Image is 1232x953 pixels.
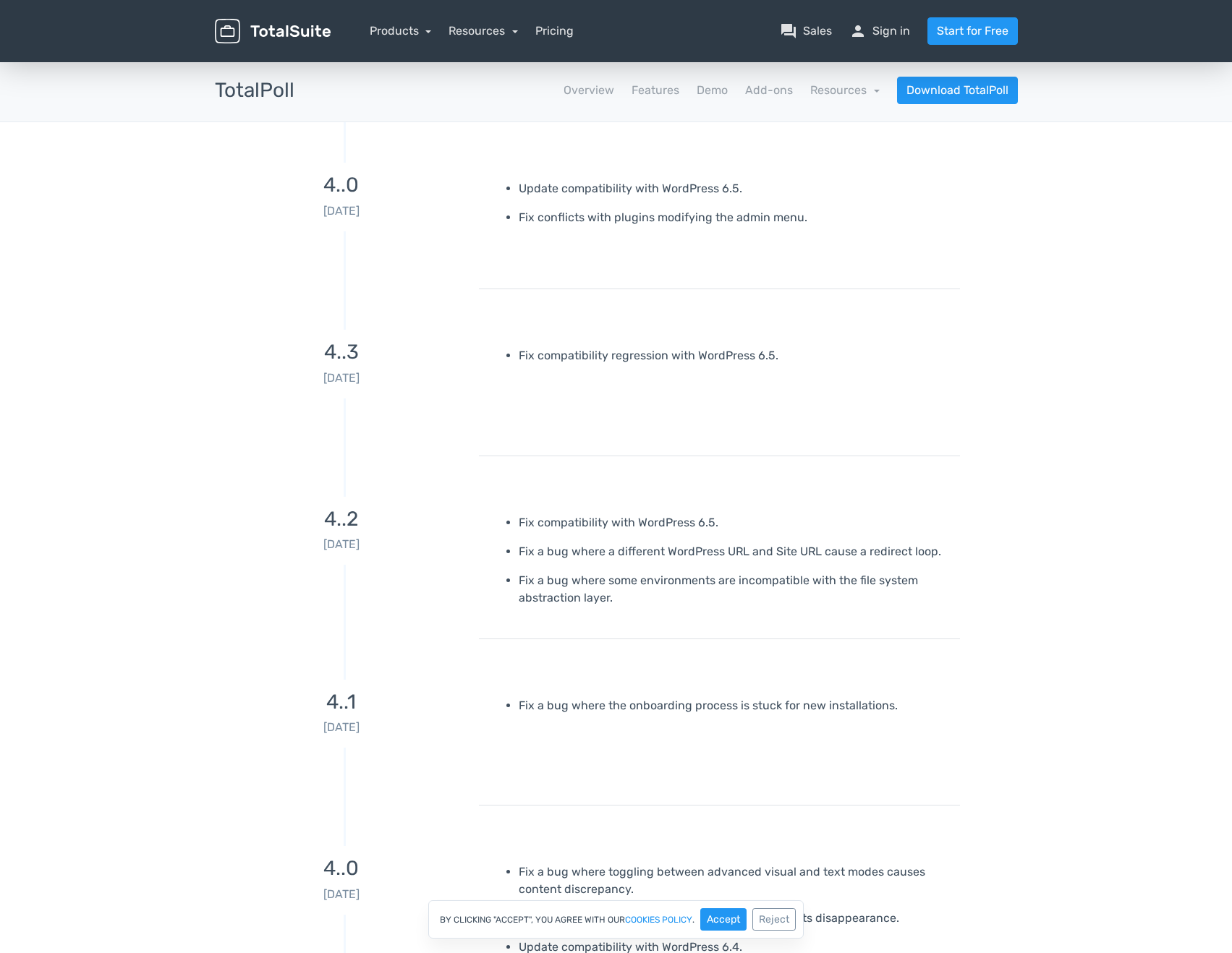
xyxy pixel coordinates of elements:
[370,24,432,38] a: Products
[752,908,796,931] button: Reject
[215,80,294,102] h3: TotalPoll
[215,858,468,880] h3: 4..0
[215,202,468,220] p: [DATE]
[535,22,574,40] a: Pricing
[519,180,949,197] p: Update compatibility with WordPress 6.5.
[897,77,1018,104] a: Download TotalPoll
[780,22,797,40] span: question_answer
[519,347,949,364] p: Fix compatibility regression with WordPress 6.5.
[745,82,793,99] a: Add-ons
[215,719,468,736] p: [DATE]
[428,900,804,939] div: By clicking "Accept", you agree with our .
[519,543,949,560] p: Fix a bug where a different WordPress URL and Site URL cause a redirect loop.
[519,209,949,226] p: Fix conflicts with plugins modifying the admin menu.
[927,17,1018,45] a: Start for Free
[697,82,728,99] a: Demo
[564,82,614,99] a: Overview
[519,863,949,898] p: Fix a bug where toggling between advanced visual and text modes causes content discrepancy.
[810,83,880,97] a: Resources
[215,19,331,44] img: TotalSuite for WordPress
[519,572,949,607] p: Fix a bug where some environments are incompatible with the file system abstraction layer.
[215,369,468,387] p: [DATE]
[780,22,832,40] a: question_answerSales
[215,886,468,903] p: [DATE]
[519,697,949,714] p: Fix a bug where the onboarding process is stuck for new installations.
[849,22,867,40] span: person
[849,22,910,40] a: personSign in
[625,915,692,924] a: cookies policy
[215,174,468,197] h3: 4..0
[449,24,518,38] a: Resources
[215,341,468,364] h3: 4..3
[215,691,468,714] h3: 4..1
[632,82,679,99] a: Features
[215,536,468,553] p: [DATE]
[700,908,747,931] button: Accept
[519,514,949,531] p: Fix compatibility with WordPress 6.5.
[215,508,468,531] h3: 4..2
